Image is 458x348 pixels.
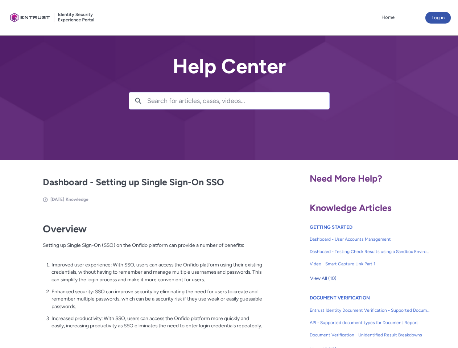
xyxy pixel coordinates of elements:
p: Setting up Single Sign-On (SSO) on the Onfido platform can provide a number of benefits: [43,241,263,256]
p: Improved user experience: With SSO, users can access the Onfido platform using their existing cre... [51,261,263,283]
input: Search for articles, cases, videos... [147,92,329,109]
h2: Help Center [129,55,330,78]
button: Search [129,92,147,109]
a: Video - Smart Capture Link Part 1 [310,258,430,270]
a: Home [380,12,396,23]
a: Dashboard - User Accounts Management [310,233,430,245]
span: Knowledge Articles [310,202,392,213]
span: Dashboard - Testing Check Results using a Sandbox Environment [310,248,430,255]
span: Dashboard - User Accounts Management [310,236,430,243]
strong: Overview [43,223,87,235]
a: GETTING STARTED [310,224,352,230]
span: Need More Help? [310,173,382,184]
h2: Dashboard - Setting up Single Sign-On SSO [43,175,263,189]
a: Dashboard - Testing Check Results using a Sandbox Environment [310,245,430,258]
span: Video - Smart Capture Link Part 1 [310,261,430,267]
button: View All (10) [310,273,337,284]
span: [DATE] [50,197,64,202]
li: Knowledge [66,196,88,203]
button: Log in [425,12,451,24]
span: View All (10) [310,273,337,284]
